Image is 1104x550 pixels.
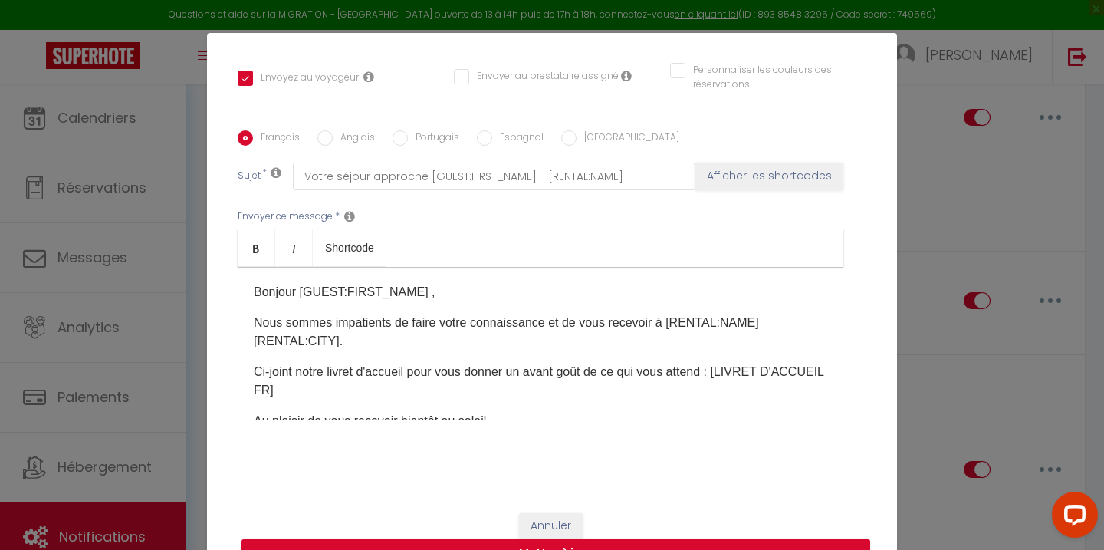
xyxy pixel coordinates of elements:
[333,130,375,147] label: Anglais
[363,71,374,83] i: Envoyer au voyageur
[254,314,827,351] p: Nous sommes impatients de faire votre connaissance et de vous recevoir à [RENTAL:NAME] [RENTAL:CI...
[238,229,275,266] a: Bold
[492,130,544,147] label: Espagnol
[254,283,827,301] p: ​Bonjour [GUEST:FIRST_NAME]​ ,
[1040,486,1104,550] iframe: LiveChat chat widget
[238,209,333,224] label: Envoyer ce message
[313,229,386,266] a: Shortcode
[695,163,843,190] button: Afficher les shortcodes
[275,229,313,266] a: Italic
[408,130,459,147] label: Portugais
[519,513,583,539] button: Annuler
[271,166,281,179] i: Subject
[577,130,679,147] label: [GEOGRAPHIC_DATA]
[254,412,827,430] p: Au plaisir de vous recevoir bientôt au soleil,
[238,169,261,185] label: Sujet
[253,130,300,147] label: Français
[254,363,827,400] p: Ci-joint notre livret d'accueil pour vous donner un avant goût de ce qui vous attend : [LIVRET D'...
[621,70,632,82] i: Envoyer au prestataire si il est assigné
[344,210,355,222] i: Message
